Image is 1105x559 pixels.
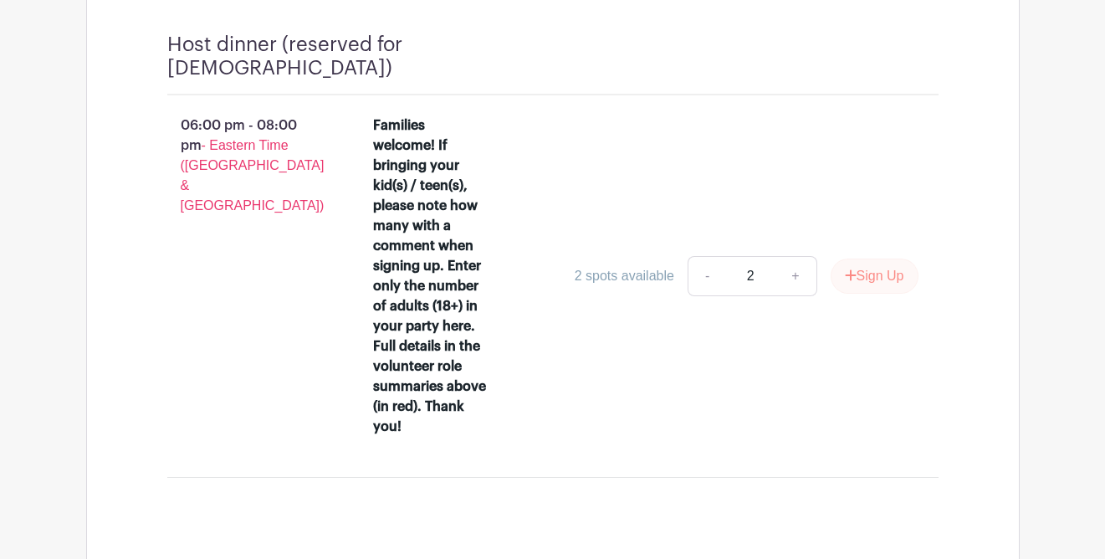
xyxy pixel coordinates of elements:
a: - [688,256,726,296]
div: 2 spots available [575,266,674,286]
div: Families welcome! If bringing your kid(s) / teen(s), please note how many with a comment when sig... [373,115,489,437]
h4: Host dinner (reserved for [DEMOGRAPHIC_DATA]) [167,33,627,81]
span: - Eastern Time ([GEOGRAPHIC_DATA] & [GEOGRAPHIC_DATA]) [181,138,325,213]
button: Sign Up [831,259,918,294]
a: + [775,256,816,296]
p: 06:00 pm - 08:00 pm [141,109,347,223]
